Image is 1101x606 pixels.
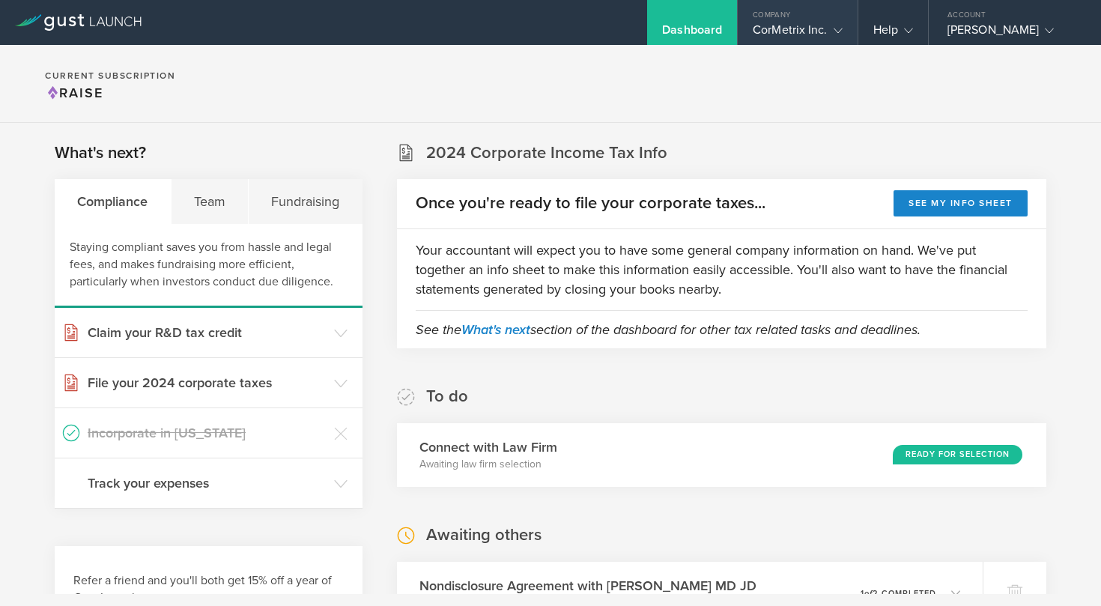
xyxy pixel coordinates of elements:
[864,589,873,599] em: of
[88,423,327,443] h3: Incorporate in [US_STATE]
[947,22,1075,45] div: [PERSON_NAME]
[45,71,175,80] h2: Current Subscription
[45,85,103,101] span: Raise
[873,22,913,45] div: Help
[416,321,920,338] em: See the section of the dashboard for other tax related tasks and deadlines.
[249,179,363,224] div: Fundraising
[861,590,936,598] p: 1 2 completed
[753,22,842,45] div: CorMetrix Inc.
[88,373,327,393] h3: File your 2024 corporate taxes
[894,190,1028,216] button: See my info sheet
[172,179,249,224] div: Team
[426,142,667,164] h2: 2024 Corporate Income Tax Info
[416,240,1028,299] p: Your accountant will expect you to have some general company information on hand. We've put toget...
[55,224,363,308] div: Staying compliant saves you from hassle and legal fees, and makes fundraising more efficient, par...
[419,457,557,472] p: Awaiting law firm selection
[416,193,765,214] h2: Once you're ready to file your corporate taxes...
[397,423,1046,487] div: Connect with Law FirmAwaiting law firm selectionReady for Selection
[426,524,542,546] h2: Awaiting others
[55,179,172,224] div: Compliance
[461,321,530,338] a: What's next
[55,142,146,164] h2: What's next?
[88,323,327,342] h3: Claim your R&D tax credit
[662,22,722,45] div: Dashboard
[419,576,756,596] h3: Nondisclosure Agreement with [PERSON_NAME] MD JD
[426,386,468,407] h2: To do
[88,473,327,493] h3: Track your expenses
[419,437,557,457] h3: Connect with Law Firm
[893,445,1022,464] div: Ready for Selection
